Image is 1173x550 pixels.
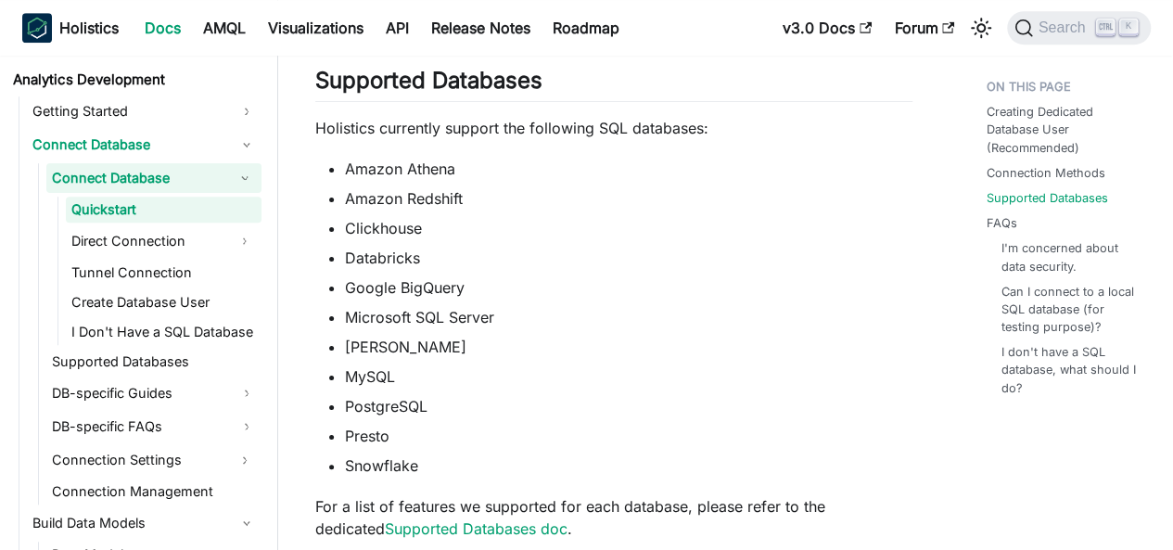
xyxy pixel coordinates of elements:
[987,164,1105,182] a: Connection Methods
[345,454,912,477] li: Snowflake
[59,17,119,39] b: Holistics
[66,319,261,345] a: I Don't Have a SQL Database
[46,445,228,475] a: Connection Settings
[257,13,375,43] a: Visualizations
[228,163,261,193] button: Collapse sidebar category 'Connect Database'
[27,508,261,538] a: Build Data Models
[375,13,420,43] a: API
[1001,283,1136,337] a: Can I connect to a local SQL database (for testing purpose)?
[315,495,912,540] p: For a list of features we supported for each database, please refer to the dedicated .
[345,306,912,328] li: Microsoft SQL Server
[22,13,119,43] a: HolisticsHolistics
[1001,343,1136,397] a: I don't have a SQL database, what should I do?
[1033,19,1097,36] span: Search
[987,103,1143,157] a: Creating Dedicated Database User (Recommended)
[345,336,912,358] li: [PERSON_NAME]
[542,13,631,43] a: Roadmap
[345,425,912,447] li: Presto
[771,13,883,43] a: v3.0 Docs
[27,130,261,160] a: Connect Database
[385,519,567,538] a: Supported Databases doc
[46,163,228,193] a: Connect Database
[228,445,261,475] button: Expand sidebar category 'Connection Settings'
[66,197,261,223] a: Quickstart
[7,67,261,93] a: Analytics Development
[1007,11,1151,45] button: Search (Ctrl+K)
[987,214,1017,232] a: FAQs
[66,289,261,315] a: Create Database User
[66,260,261,286] a: Tunnel Connection
[192,13,257,43] a: AMQL
[46,378,261,408] a: DB-specific Guides
[66,226,228,256] a: Direct Connection
[46,479,261,505] a: Connection Management
[1001,239,1136,275] a: I'm concerned about data security.
[27,96,261,126] a: Getting Started
[345,217,912,239] li: Clickhouse
[315,117,912,139] p: Holistics currently support the following SQL databases:
[46,349,261,375] a: Supported Databases
[134,13,192,43] a: Docs
[345,276,912,299] li: Google BigQuery
[345,187,912,210] li: Amazon Redshift
[420,13,542,43] a: Release Notes
[987,189,1108,207] a: Supported Databases
[22,13,52,43] img: Holistics
[345,247,912,269] li: Databricks
[883,13,965,43] a: Forum
[345,158,912,180] li: Amazon Athena
[966,13,996,43] button: Switch between dark and light mode (currently light mode)
[228,226,261,256] button: Expand sidebar category 'Direct Connection'
[315,67,912,102] h2: Supported Databases
[46,412,261,441] a: DB-specific FAQs
[1119,19,1138,35] kbd: K
[345,395,912,417] li: PostgreSQL
[345,365,912,388] li: MySQL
